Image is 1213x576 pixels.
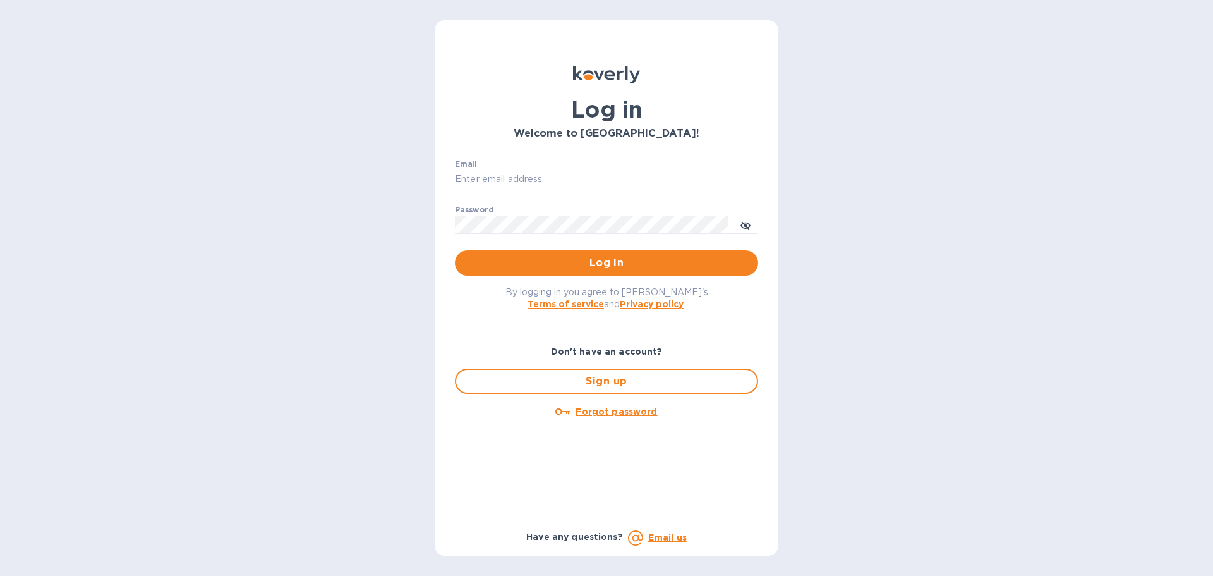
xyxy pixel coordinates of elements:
[455,128,758,140] h3: Welcome to [GEOGRAPHIC_DATA]!
[455,170,758,189] input: Enter email address
[733,212,758,237] button: toggle password visibility
[455,96,758,123] h1: Log in
[455,369,758,394] button: Sign up
[551,346,663,357] b: Don't have an account?
[528,299,604,309] a: Terms of service
[576,407,657,417] u: Forgot password
[466,374,747,389] span: Sign up
[620,299,684,309] a: Privacy policy
[573,66,640,83] img: Koverly
[526,532,623,542] b: Have any questions?
[455,206,493,214] label: Password
[455,250,758,276] button: Log in
[648,532,687,542] a: Email us
[505,287,708,309] span: By logging in you agree to [PERSON_NAME]'s and .
[465,255,748,271] span: Log in
[455,161,477,168] label: Email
